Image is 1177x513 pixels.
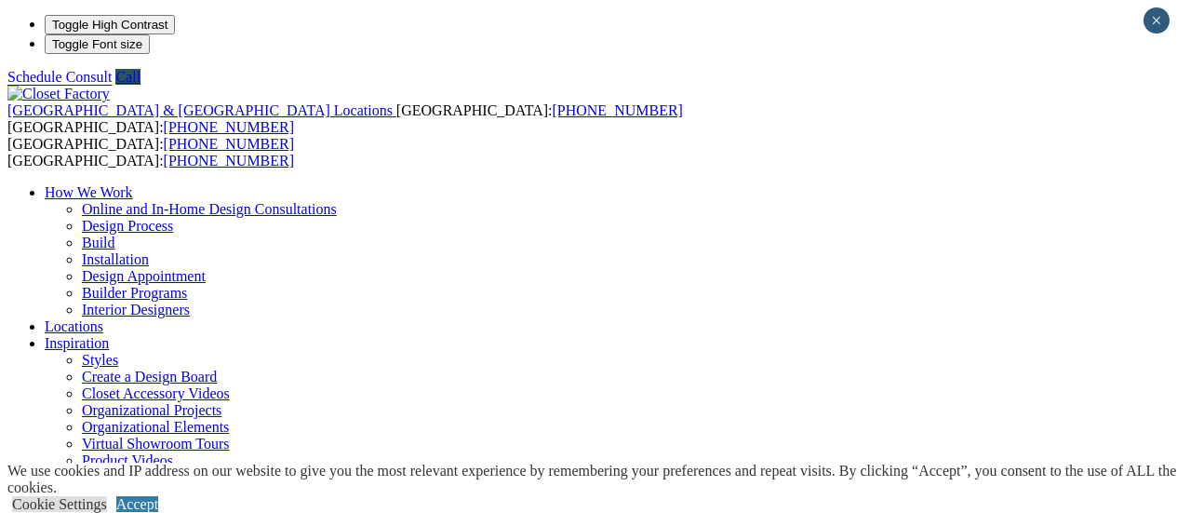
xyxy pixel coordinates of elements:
a: Installation [82,251,149,267]
a: Create a Design Board [82,369,217,385]
a: Product Videos [82,452,173,468]
a: Build [82,235,115,250]
a: Call [115,69,140,85]
a: Builder Programs [82,285,187,301]
a: Inspiration [45,335,109,351]
a: Styles [82,352,118,368]
a: Virtual Showroom Tours [82,436,230,452]
span: Toggle Font size [52,37,142,51]
span: [GEOGRAPHIC_DATA]: [GEOGRAPHIC_DATA]: [7,102,683,135]
a: Interior Designers [82,302,190,317]
a: Schedule Consult [7,69,112,85]
span: [GEOGRAPHIC_DATA]: [GEOGRAPHIC_DATA]: [7,136,294,169]
a: [GEOGRAPHIC_DATA] & [GEOGRAPHIC_DATA] Locations [7,102,396,118]
a: Accept [116,496,158,512]
a: Organizational Projects [82,402,221,418]
button: Toggle Font size [45,34,150,54]
button: Close [1144,7,1170,34]
div: We use cookies and IP address on our website to give you the most relevant experience by remember... [7,463,1177,496]
a: Design Appointment [82,268,206,284]
img: Closet Factory [7,86,110,102]
a: [PHONE_NUMBER] [164,153,294,169]
a: [PHONE_NUMBER] [552,102,682,118]
a: Organizational Elements [82,419,229,435]
a: How We Work [45,184,133,200]
a: Cookie Settings [12,496,107,512]
a: Locations [45,318,103,334]
a: Online and In-Home Design Consultations [82,201,337,217]
button: Toggle High Contrast [45,15,175,34]
span: [GEOGRAPHIC_DATA] & [GEOGRAPHIC_DATA] Locations [7,102,393,118]
span: Toggle High Contrast [52,18,167,32]
a: [PHONE_NUMBER] [164,119,294,135]
a: Design Process [82,218,173,234]
a: Closet Accessory Videos [82,385,230,401]
a: [PHONE_NUMBER] [164,136,294,152]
